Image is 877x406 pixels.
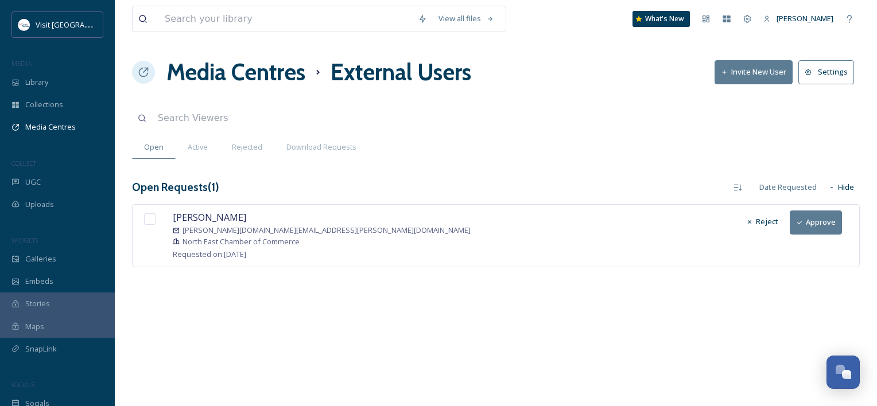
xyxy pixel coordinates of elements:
[159,6,412,32] input: Search your library
[740,210,784,233] button: Reject
[11,380,34,389] span: SOCIALS
[18,19,30,30] img: 1680077135441.jpeg
[152,106,419,131] input: Search Viewers
[798,60,854,84] button: Settings
[188,142,208,153] span: Active
[11,59,32,68] span: MEDIA
[25,321,44,332] span: Maps
[25,343,57,354] span: SnapLink
[144,142,164,153] span: Open
[758,7,839,30] a: [PERSON_NAME]
[826,356,860,389] button: Open Chat
[790,210,842,234] button: Approve
[173,211,246,224] span: [PERSON_NAME]
[286,142,356,153] span: Download Requests
[132,179,219,196] h3: Open Requests ( 1 )
[25,253,56,264] span: Galleries
[36,19,125,30] span: Visit [GEOGRAPHIC_DATA]
[25,298,50,309] span: Stories
[166,55,305,89] a: Media Centres
[25,77,48,88] span: Library
[25,199,54,210] span: Uploads
[25,122,76,132] span: Media Centres
[183,236,300,247] span: North East Chamber of Commerce
[798,60,860,84] a: Settings
[715,60,793,84] button: Invite New User
[183,225,471,236] span: [PERSON_NAME][DOMAIN_NAME][EMAIL_ADDRESS][PERSON_NAME][DOMAIN_NAME]
[232,142,262,153] span: Rejected
[25,99,63,110] span: Collections
[25,177,41,188] span: UGC
[25,276,53,287] span: Embeds
[331,55,471,89] h1: External Users
[11,159,36,167] span: COLLECT
[173,249,246,259] span: Requested on: [DATE]
[11,236,38,244] span: WIDGETS
[754,176,822,198] div: Date Requested
[632,11,690,27] a: What's New
[777,13,833,24] span: [PERSON_NAME]
[433,7,500,30] a: View all files
[822,176,860,198] button: Hide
